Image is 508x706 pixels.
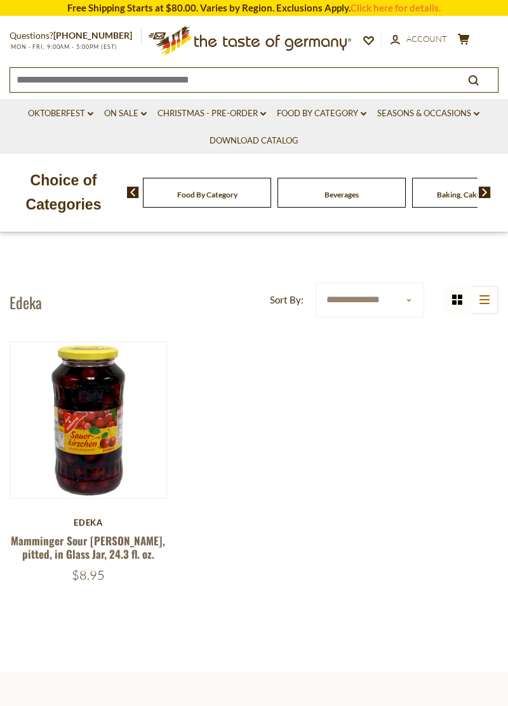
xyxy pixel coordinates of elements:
a: Christmas - PRE-ORDER [157,107,266,121]
img: Mamminger [10,342,166,498]
a: [PHONE_NUMBER] [53,30,132,41]
a: Food By Category [177,190,237,199]
span: MON - FRI, 9:00AM - 5:00PM (EST) [10,43,117,50]
img: previous arrow [127,187,139,198]
span: $8.95 [72,567,105,583]
img: next arrow [479,187,491,198]
a: Seasons & Occasions [377,107,479,121]
a: On Sale [104,107,147,121]
h1: Edeka [10,293,42,312]
p: Questions? [10,28,142,44]
div: Edeka [10,517,167,528]
a: Download Catalog [210,134,298,148]
a: Oktoberfest [28,107,93,121]
label: Sort By: [270,292,304,308]
span: Account [406,34,447,44]
a: Click here for details. [351,2,441,13]
a: Beverages [324,190,359,199]
a: Mamminger Sour [PERSON_NAME], pitted, in Glass Jar, 24.3 fl. oz. [11,533,165,562]
a: Food By Category [277,107,366,121]
a: Account [391,32,447,46]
